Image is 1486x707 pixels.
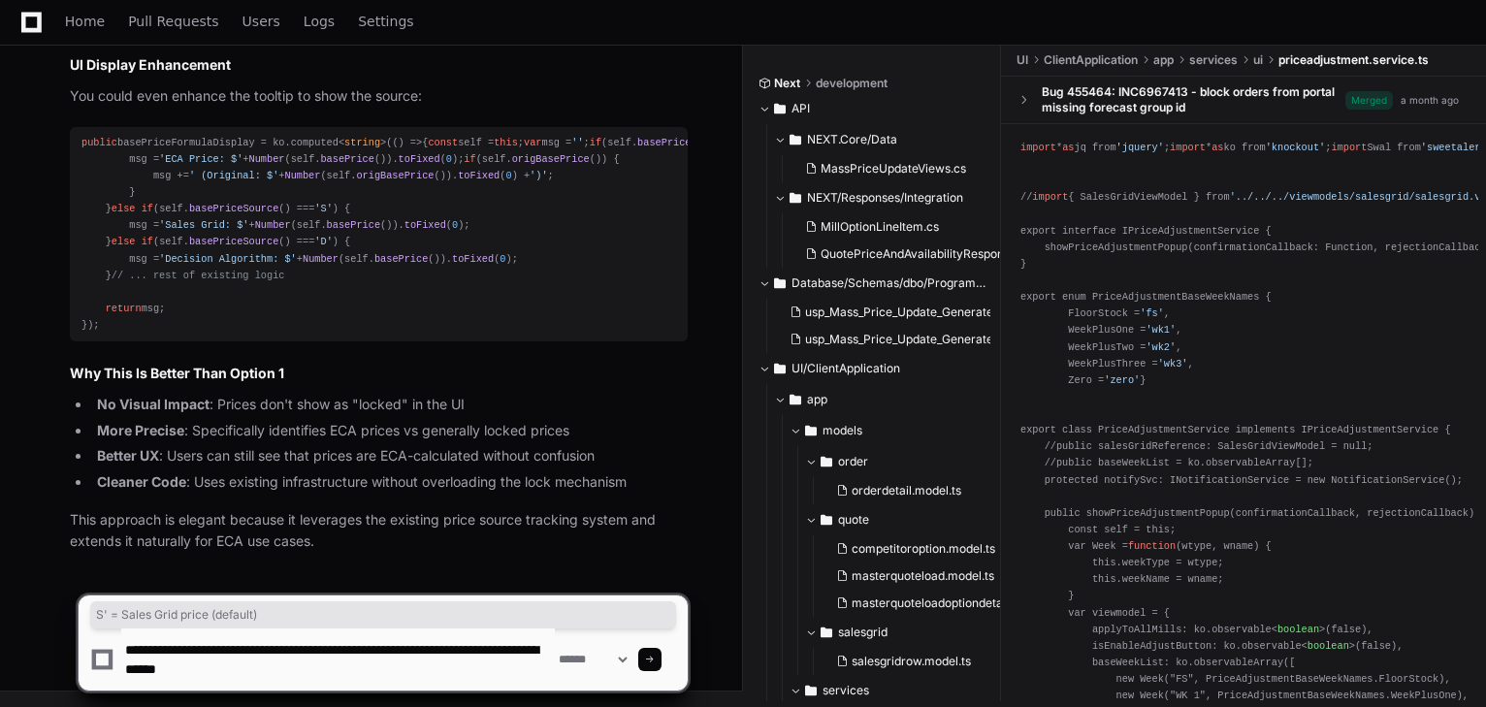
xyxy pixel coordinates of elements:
span: Database/Schemas/dbo/Programmability/Stored Procedures/Mass_Price_Update [791,275,986,291]
svg: Directory [805,419,817,442]
span: if [142,236,153,247]
span: basePriceSource [189,203,278,214]
span: NEXT/Responses/Integration [807,190,963,206]
span: else [112,236,136,247]
button: order [805,446,1033,477]
span: 'zero' [1104,374,1140,386]
strong: Better UX [97,447,159,464]
button: competitoroption.model.ts [828,535,1037,562]
button: MillOptionLineItem.cs [797,213,1006,241]
span: toFixed [452,253,494,265]
span: app [1153,52,1174,68]
span: () => [392,137,422,148]
span: Next [774,76,800,91]
svg: Directory [790,186,801,209]
span: var [524,137,541,148]
span: QuotePriceAndAvailabilityResponse.cs [821,246,1032,262]
button: UI/ClientApplication [759,353,986,384]
span: Users [242,16,280,27]
span: 'S' [314,203,332,214]
h2: Why This Is Better Than Option 1 [70,364,688,383]
button: MassPriceUpdateViews.cs [797,155,990,182]
span: Logs [304,16,335,27]
span: Home [65,16,105,27]
span: MillOptionLineItem.cs [821,219,939,235]
span: basePriceSource [637,137,727,148]
span: Number [249,153,285,165]
span: import [1170,142,1206,153]
span: toFixed [404,219,446,231]
span: 'jquery' [1116,142,1164,153]
span: Merged [1345,91,1393,110]
span: 0 [452,219,458,231]
span: services [1189,52,1238,68]
li: : Users can still see that prices are ECA-calculated without confusion [91,445,688,467]
div: basePriceFormulaDisplay = ko. < >( { self = ; msg = ; (self. () === ) { msg = + (self. ()). ( ); ... [81,135,676,335]
button: NEXT.Core/Data [774,124,1002,155]
span: as [1211,142,1223,153]
svg: Directory [790,388,801,411]
li: : Uses existing infrastructure without overloading the lock mechanism [91,471,688,494]
span: const [428,137,458,148]
span: 'wk3' [1158,358,1188,370]
span: Pull Requests [128,16,218,27]
span: Number [303,253,339,265]
p: You could even enhance the tooltip to show the source: [70,85,688,108]
span: API [791,101,810,116]
span: '' [571,137,583,148]
button: usp_Mass_Price_Update_Generate_ByMassPriceGroupings.sql [782,299,990,326]
span: origBasePrice [512,153,590,165]
span: 'Sales Grid: $' [159,219,248,231]
span: 'ECA Price: $' [159,153,242,165]
span: ')' [530,170,547,181]
span: ui [1253,52,1263,68]
span: computed [291,137,339,148]
span: order [838,454,868,469]
li: : Specifically identifies ECA prices vs generally locked prices [91,420,688,442]
span: 'wk1' [1146,325,1176,337]
span: 'D' [314,236,332,247]
button: orderdetail.model.ts [828,477,1021,504]
span: 'knockout' [1266,142,1326,153]
p: This approach is elegant because it leverages the existing price source tracking system and exten... [70,509,688,554]
span: function [1128,540,1176,552]
span: import [1331,142,1367,153]
span: ' (Original: $' [189,170,278,181]
span: if [142,203,153,214]
span: MassPriceUpdateViews.cs [821,161,966,177]
span: priceadjustment.service.ts [1278,52,1429,68]
span: origBasePrice [356,170,434,181]
button: usp_Mass_Price_Update_Generate_ByMassPriceProductGroupId_MillList.sql [782,326,990,353]
svg: Directory [774,97,786,120]
button: app [774,384,1002,415]
span: ClientApplication [1044,52,1138,68]
span: // ... rest of existing logic [112,270,285,281]
svg: Directory [821,450,832,473]
h2: UI Display Enhancement [70,55,688,75]
span: models [823,423,862,438]
span: basePrice [374,253,428,265]
span: import [1032,192,1068,204]
span: return [106,303,142,314]
span: UI [1017,52,1028,68]
span: quote [838,512,869,528]
span: Settings [358,16,413,27]
span: usp_Mass_Price_Update_Generate_ByMassPriceGroupings.sql [805,305,1146,320]
span: 0 [500,253,505,265]
span: else [112,203,136,214]
span: 'wk2' [1146,341,1176,353]
span: basePriceSource [189,236,278,247]
span: NEXT.Core/Data [807,132,897,147]
span: string [344,137,380,148]
span: import [1020,142,1056,153]
span: if [590,137,601,148]
svg: Directory [790,128,801,151]
span: Number [255,219,291,231]
span: as [1062,142,1074,153]
button: quote [805,504,1033,535]
span: Number [284,170,320,181]
span: competitoroption.model.ts [852,541,995,557]
span: development [816,76,888,91]
svg: Directory [774,357,786,380]
button: NEXT/Responses/Integration [774,182,1002,213]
